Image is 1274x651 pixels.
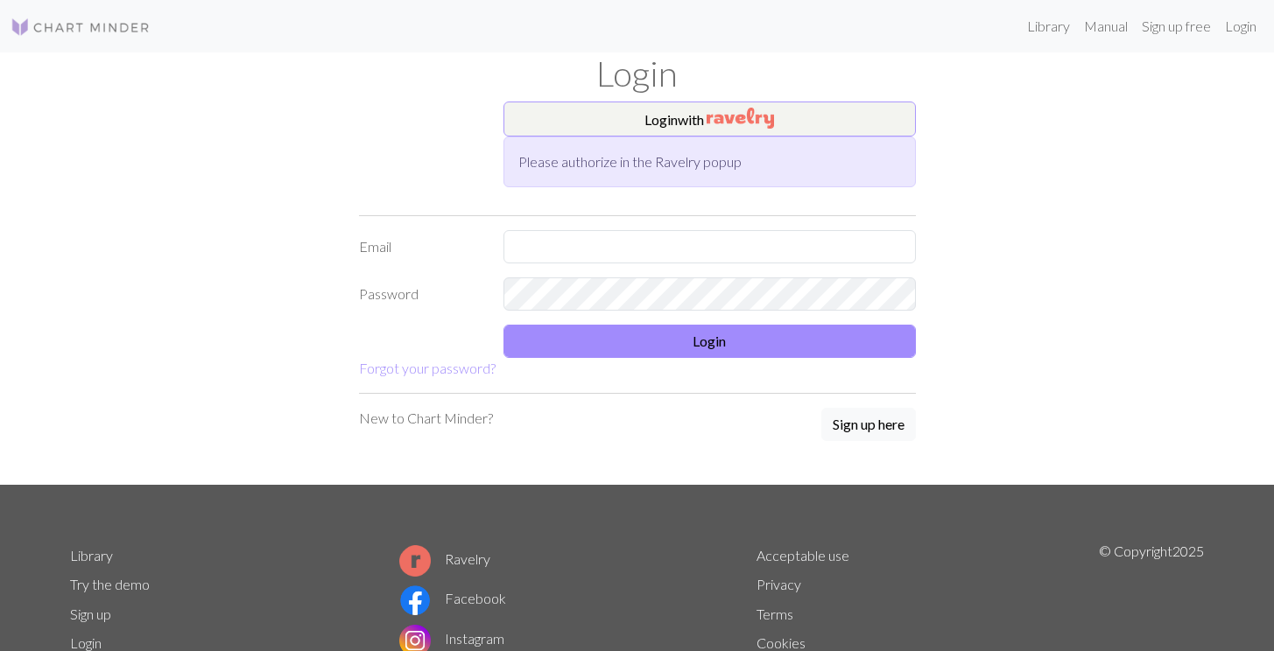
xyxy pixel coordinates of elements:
label: Password [348,277,493,311]
a: Forgot your password? [359,360,496,376]
a: Library [1020,9,1077,44]
a: Privacy [757,576,801,592]
a: Sign up free [1135,9,1218,44]
img: Logo [11,17,151,38]
a: Ravelry [399,550,490,567]
label: Email [348,230,493,263]
a: Sign up [70,605,111,622]
img: Ravelry logo [399,545,431,577]
button: Loginwith [503,101,916,136]
button: Sign up here [821,408,916,441]
h1: Login [60,52,1215,94]
p: New to Chart Minder? [359,408,493,429]
a: Sign up here [821,408,916,443]
a: Acceptable use [757,547,849,563]
a: Terms [757,605,793,622]
a: Facebook [399,590,506,606]
a: Try the demo [70,576,150,592]
a: Cookies [757,634,806,651]
a: Instagram [399,630,504,647]
img: Ravelry [707,108,774,129]
a: Login [70,634,102,651]
a: Login [1218,9,1263,44]
button: Login [503,325,916,358]
a: Manual [1077,9,1135,44]
div: Please authorize in the Ravelry popup [503,136,916,187]
a: Library [70,547,113,563]
img: Facebook logo [399,584,431,616]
